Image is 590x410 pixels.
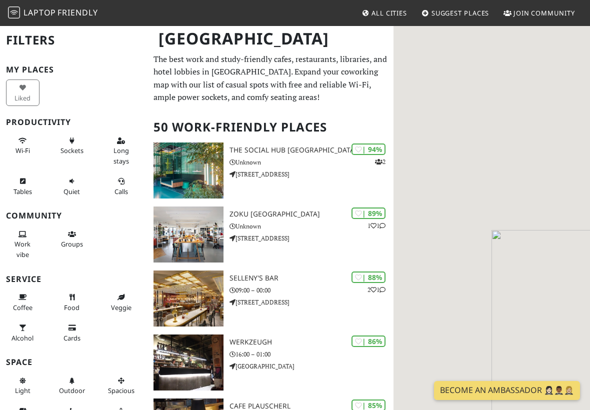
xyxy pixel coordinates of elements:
p: 1 1 [367,221,385,230]
h2: Filters [6,25,141,55]
p: Unknown [229,157,393,167]
a: Become an Ambassador 🤵🏻‍♀️🤵🏾‍♂️🤵🏼‍♀️ [434,381,580,400]
h3: SELLENY'S Bar [229,274,393,282]
div: | 89% [351,207,385,219]
h3: Space [6,357,141,367]
h3: Community [6,211,141,220]
img: The Social Hub Vienna [153,142,223,198]
button: Sockets [55,132,88,159]
h3: WerkzeugH [229,338,393,346]
span: All Cities [371,8,407,17]
span: Group tables [61,239,83,248]
button: Light [6,372,39,399]
h1: [GEOGRAPHIC_DATA] [150,25,391,52]
img: WerkzeugH [153,334,223,390]
span: Spacious [108,386,134,395]
p: 09:00 – 00:00 [229,285,393,295]
button: Work vibe [6,226,39,262]
p: [GEOGRAPHIC_DATA] [229,361,393,371]
a: WerkzeugH | 86% WerkzeugH 16:00 – 01:00 [GEOGRAPHIC_DATA] [147,334,393,390]
span: Coffee [13,303,32,312]
p: 16:00 – 01:00 [229,349,393,359]
span: Friendly [57,7,97,18]
h3: Zoku [GEOGRAPHIC_DATA] [229,210,393,218]
h3: My Places [6,65,141,74]
h3: Productivity [6,117,141,127]
a: SELLENY'S Bar | 88% 21 SELLENY'S Bar 09:00 – 00:00 [STREET_ADDRESS] [147,270,393,326]
p: [STREET_ADDRESS] [229,169,393,179]
span: Work-friendly tables [13,187,32,196]
p: 2 [375,157,385,166]
button: Wi-Fi [6,132,39,159]
span: Credit cards [63,333,80,342]
div: | 94% [351,143,385,155]
button: Alcohol [6,319,39,346]
button: Outdoor [55,372,88,399]
p: [STREET_ADDRESS] [229,233,393,243]
span: Food [64,303,79,312]
div: | 88% [351,271,385,283]
button: Quiet [55,173,88,199]
div: | 86% [351,335,385,347]
button: Spacious [104,372,138,399]
span: Suggest Places [431,8,489,17]
span: Laptop [23,7,56,18]
span: People working [14,239,30,258]
a: Join Community [499,4,579,22]
h3: The Social Hub [GEOGRAPHIC_DATA] [229,146,393,154]
p: 2 1 [367,285,385,294]
span: Natural light [15,386,30,395]
span: Power sockets [60,146,83,155]
span: Stable Wi-Fi [15,146,30,155]
img: Zoku Vienna [153,206,223,262]
span: Long stays [113,146,129,165]
img: SELLENY'S Bar [153,270,223,326]
a: Suggest Places [417,4,493,22]
h2: 50 Work-Friendly Places [153,112,387,142]
img: LaptopFriendly [8,6,20,18]
p: Unknown [229,221,393,231]
span: Alcohol [11,333,33,342]
button: Veggie [104,289,138,315]
a: LaptopFriendly LaptopFriendly [8,4,98,22]
p: [STREET_ADDRESS] [229,297,393,307]
button: Tables [6,173,39,199]
button: Coffee [6,289,39,315]
span: Outdoor area [59,386,85,395]
a: All Cities [357,4,411,22]
p: The best work and study-friendly cafes, restaurants, libraries, and hotel lobbies in [GEOGRAPHIC_... [153,53,387,104]
a: The Social Hub Vienna | 94% 2 The Social Hub [GEOGRAPHIC_DATA] Unknown [STREET_ADDRESS] [147,142,393,198]
span: Veggie [111,303,131,312]
a: Zoku Vienna | 89% 11 Zoku [GEOGRAPHIC_DATA] Unknown [STREET_ADDRESS] [147,206,393,262]
button: Food [55,289,88,315]
button: Calls [104,173,138,199]
span: Quiet [63,187,80,196]
button: Cards [55,319,88,346]
span: Join Community [513,8,575,17]
button: Long stays [104,132,138,169]
h3: Service [6,274,141,284]
button: Groups [55,226,88,252]
span: Video/audio calls [114,187,128,196]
